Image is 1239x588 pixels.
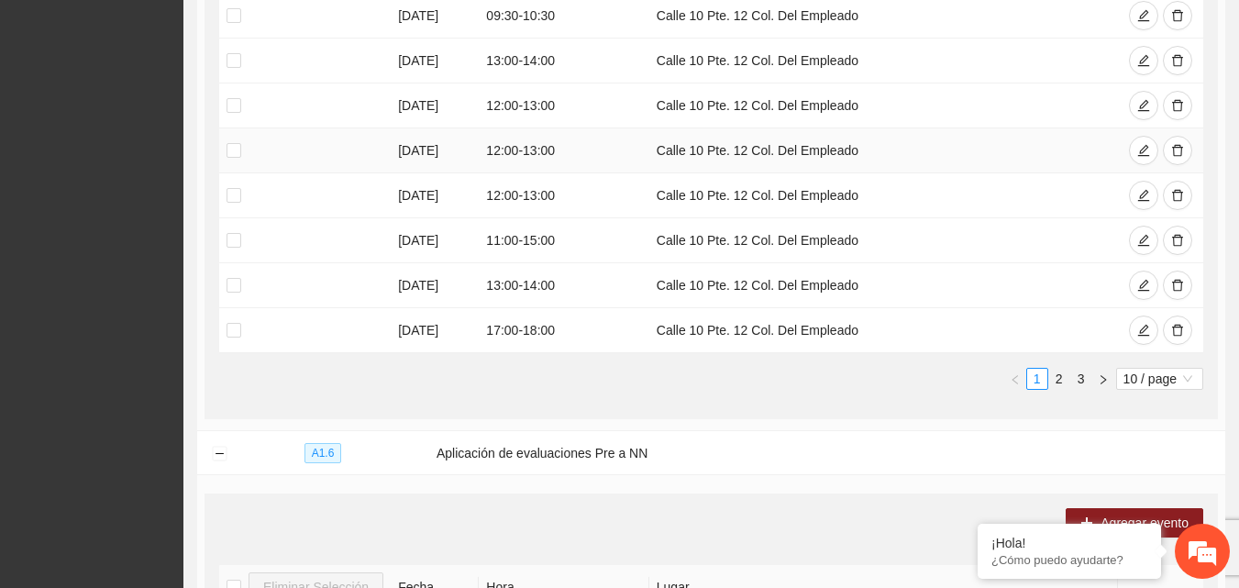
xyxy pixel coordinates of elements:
[991,553,1147,567] p: ¿Cómo puedo ayudarte?
[1129,316,1158,345] button: edit
[479,173,648,218] td: 12:00 - 13:00
[1070,368,1092,390] li: 3
[1171,9,1184,24] span: delete
[1163,226,1192,255] button: delete
[1101,513,1189,533] span: Agregar evento
[1171,144,1184,159] span: delete
[649,308,1118,353] td: Calle 10 Pte. 12 Col. Del Empleado
[649,83,1118,128] td: Calle 10 Pte. 12 Col. Del Empleado
[1098,374,1109,385] span: right
[1092,368,1114,390] button: right
[479,308,648,353] td: 17:00 - 18:00
[391,308,479,353] td: [DATE]
[1163,1,1192,30] button: delete
[1163,46,1192,75] button: delete
[1026,368,1048,390] li: 1
[1171,99,1184,114] span: delete
[479,263,648,308] td: 13:00 - 14:00
[649,39,1118,83] td: Calle 10 Pte. 12 Col. Del Empleado
[1010,374,1021,385] span: left
[1163,91,1192,120] button: delete
[1027,369,1047,389] a: 1
[1092,368,1114,390] li: Next Page
[1049,369,1069,389] a: 2
[1171,279,1184,294] span: delete
[301,9,345,53] div: Minimizar ventana de chat en vivo
[649,128,1118,173] td: Calle 10 Pte. 12 Col. Del Empleado
[1171,189,1184,204] span: delete
[95,94,308,117] div: Chatee con nosotros ahora
[391,263,479,308] td: [DATE]
[649,218,1118,263] td: Calle 10 Pte. 12 Col. Del Empleado
[1137,9,1150,24] span: edit
[479,128,648,173] td: 12:00 - 13:00
[1171,54,1184,69] span: delete
[479,218,648,263] td: 11:00 - 15:00
[1137,99,1150,114] span: edit
[1137,279,1150,294] span: edit
[991,536,1147,550] div: ¡Hola!
[1137,189,1150,204] span: edit
[649,263,1118,308] td: Calle 10 Pte. 12 Col. Del Empleado
[391,83,479,128] td: [DATE]
[1048,368,1070,390] li: 2
[1163,271,1192,300] button: delete
[649,173,1118,218] td: Calle 10 Pte. 12 Col. Del Empleado
[1137,324,1150,338] span: edit
[479,39,648,83] td: 13:00 - 14:00
[1129,271,1158,300] button: edit
[1004,368,1026,390] button: left
[1163,316,1192,345] button: delete
[1129,46,1158,75] button: edit
[391,128,479,173] td: [DATE]
[1171,234,1184,249] span: delete
[391,173,479,218] td: [DATE]
[1163,136,1192,165] button: delete
[1137,144,1150,159] span: edit
[1080,516,1093,531] span: plus
[479,83,648,128] td: 12:00 - 13:00
[1129,91,1158,120] button: edit
[1163,181,1192,210] button: delete
[9,393,349,457] textarea: Escriba su mensaje y pulse “Intro”
[1129,226,1158,255] button: edit
[391,39,479,83] td: [DATE]
[1004,368,1026,390] li: Previous Page
[304,443,342,463] span: A1.6
[1137,234,1150,249] span: edit
[1129,1,1158,30] button: edit
[1129,136,1158,165] button: edit
[1123,369,1196,389] span: 10 / page
[106,191,253,376] span: Estamos en línea.
[212,447,227,461] button: Collapse row
[1129,181,1158,210] button: edit
[1116,368,1203,390] div: Page Size
[429,431,1225,475] td: Aplicación de evaluaciones Pre a NN
[1071,369,1091,389] a: 3
[391,218,479,263] td: [DATE]
[1137,54,1150,69] span: edit
[1066,508,1203,538] button: plusAgregar evento
[1171,324,1184,338] span: delete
